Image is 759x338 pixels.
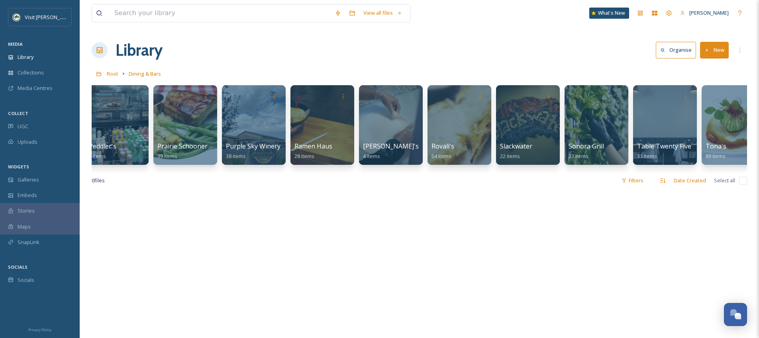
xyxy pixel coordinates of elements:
a: Ramen Haus28 items [294,143,332,160]
span: COLLECT [8,110,28,116]
img: Unknown.png [13,13,21,21]
span: Select all [714,177,735,184]
a: Peddler's6 items [89,143,116,160]
span: Privacy Policy [28,327,51,332]
span: Ramen Haus [294,142,332,150]
span: 22 items [500,152,520,160]
span: SOCIALS [8,264,27,270]
span: Visit [PERSON_NAME] [25,13,75,21]
button: Organise [656,42,696,58]
div: Date Created [670,173,710,188]
a: [PERSON_NAME]'s4 items [363,143,419,160]
button: New [700,42,729,58]
span: 28 items [294,152,314,160]
a: What's New [589,8,629,19]
span: 38 items [226,152,246,160]
span: Media Centres [18,84,53,92]
span: Tona's [706,142,726,150]
span: Purple Sky Winery [226,142,280,150]
span: Socials [18,276,34,284]
button: Open Chat [724,303,747,326]
span: WIDGETS [8,164,29,170]
span: Peddler's [89,142,116,150]
span: Maps [18,223,31,231]
a: Prairie Schooner39 items [157,143,208,160]
span: Rovali's [431,142,454,150]
span: Uploads [18,138,37,146]
span: 0 file s [92,177,105,184]
a: Privacy Policy [28,324,51,334]
span: Prairie Schooner [157,142,208,150]
span: Sonora Grill [569,142,604,150]
span: Dining & Bars [129,70,161,77]
span: 4 items [363,152,380,160]
a: Purple Sky Winery38 items [226,143,280,160]
span: 39 items [157,152,177,160]
a: Tona's89 items [706,143,726,160]
span: Library [18,53,33,61]
span: Embeds [18,191,37,199]
span: 22 items [569,152,588,160]
a: Slackwater22 items [500,143,532,160]
a: Root [107,69,118,78]
a: Table Twenty Five33 items [637,143,691,160]
span: SnapLink [18,238,39,246]
span: 33 items [637,152,657,160]
a: Library [116,38,163,62]
a: Sonora Grill22 items [569,143,604,160]
span: 6 items [89,152,106,160]
span: UGC [18,123,28,130]
span: Root [107,70,118,77]
span: Table Twenty Five [637,142,691,150]
span: [PERSON_NAME]'s [363,142,419,150]
span: Stories [18,207,35,215]
a: Dining & Bars [129,69,161,78]
input: Search your library [110,4,331,22]
span: 89 items [706,152,726,160]
a: [PERSON_NAME] [676,5,733,21]
span: Slackwater [500,142,532,150]
a: View all files [359,5,406,21]
span: MEDIA [8,41,23,47]
span: Collections [18,69,44,76]
div: Filters [618,173,647,188]
span: 54 items [431,152,451,160]
span: [PERSON_NAME] [689,9,729,16]
a: Rovali's54 items [431,143,454,160]
span: Galleries [18,176,39,184]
